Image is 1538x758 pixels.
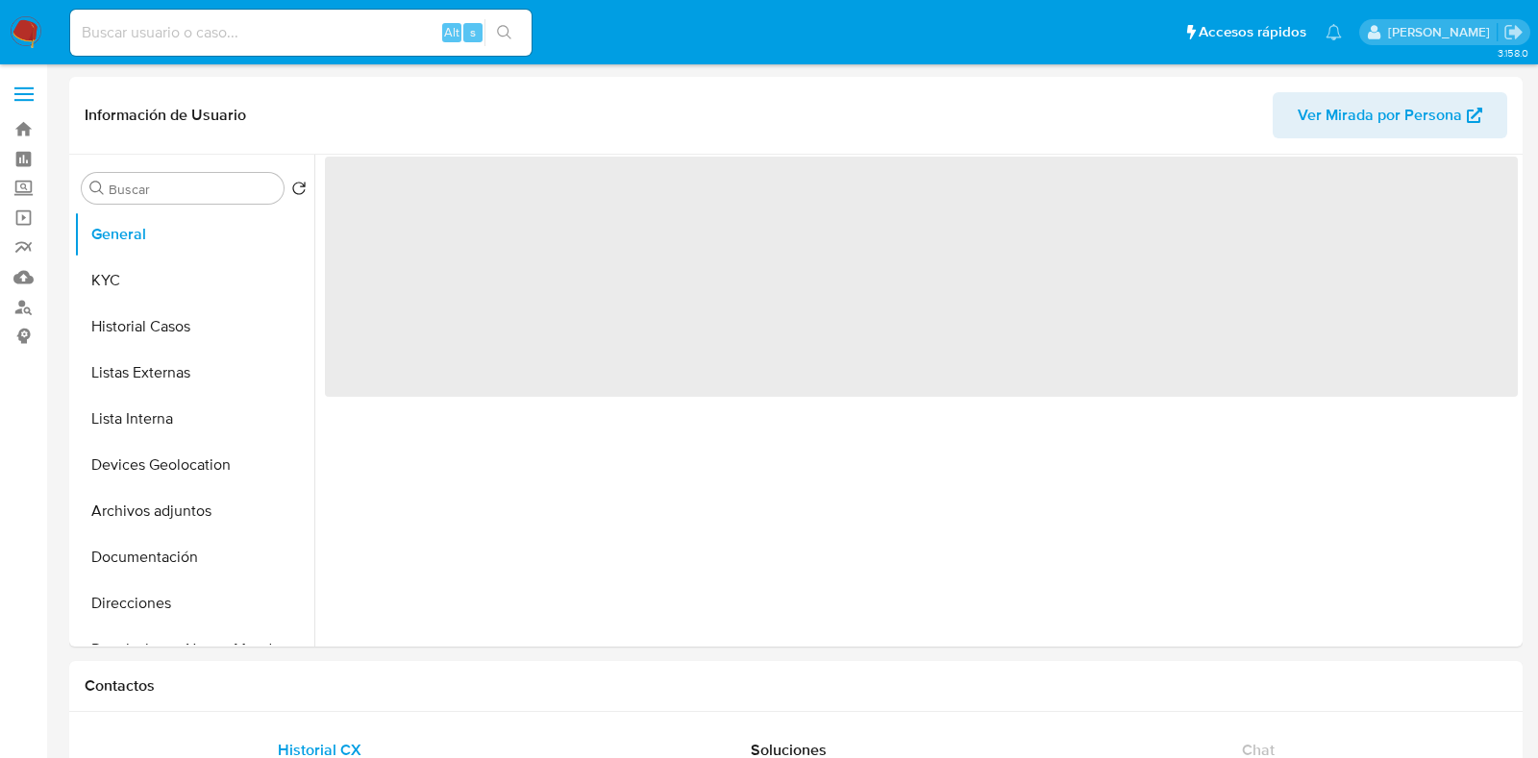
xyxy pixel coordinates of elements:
a: Salir [1503,22,1524,42]
button: Documentación [74,534,314,580]
span: ‌ [325,157,1518,397]
button: Devices Geolocation [74,442,314,488]
button: Historial Casos [74,304,314,350]
button: search-icon [484,19,524,46]
h1: Información de Usuario [85,106,246,125]
button: Ver Mirada por Persona [1273,92,1507,138]
span: Ver Mirada por Persona [1298,92,1462,138]
p: alan.cervantesmartinez@mercadolibre.com.mx [1388,23,1497,41]
button: Listas Externas [74,350,314,396]
button: Volver al orden por defecto [291,181,307,202]
button: Restricciones Nuevo Mundo [74,626,314,672]
input: Buscar [109,181,276,198]
button: Buscar [89,181,105,196]
span: s [470,23,476,41]
button: Direcciones [74,580,314,626]
button: Archivos adjuntos [74,488,314,534]
input: Buscar usuario o caso... [70,20,532,45]
button: General [74,211,314,257]
a: Notificaciones [1326,24,1342,40]
button: Lista Interna [74,396,314,442]
button: KYC [74,257,314,304]
span: Alt [444,23,459,41]
span: Accesos rápidos [1199,22,1306,42]
h1: Contactos [85,676,1507,696]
